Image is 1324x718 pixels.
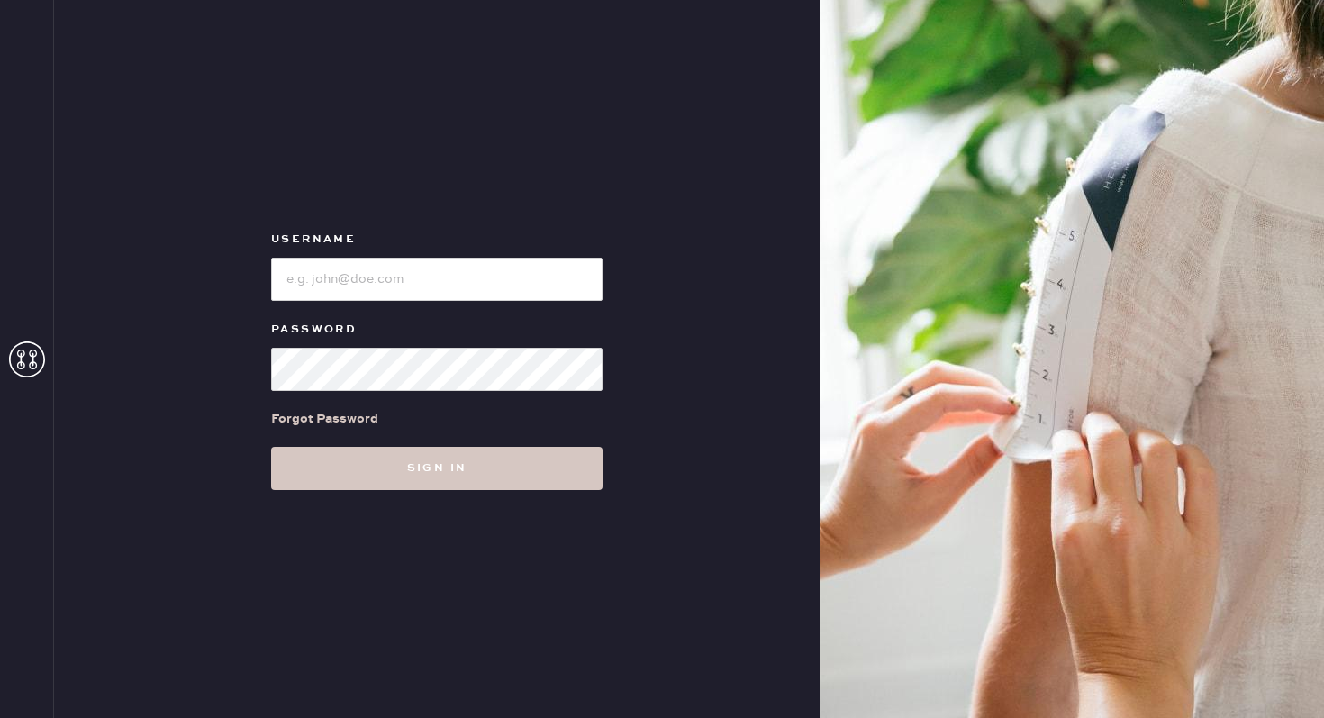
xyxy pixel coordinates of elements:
label: Username [271,229,603,250]
a: Forgot Password [271,391,378,447]
button: Sign in [271,447,603,490]
div: Forgot Password [271,409,378,429]
label: Password [271,319,603,341]
input: e.g. john@doe.com [271,258,603,301]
